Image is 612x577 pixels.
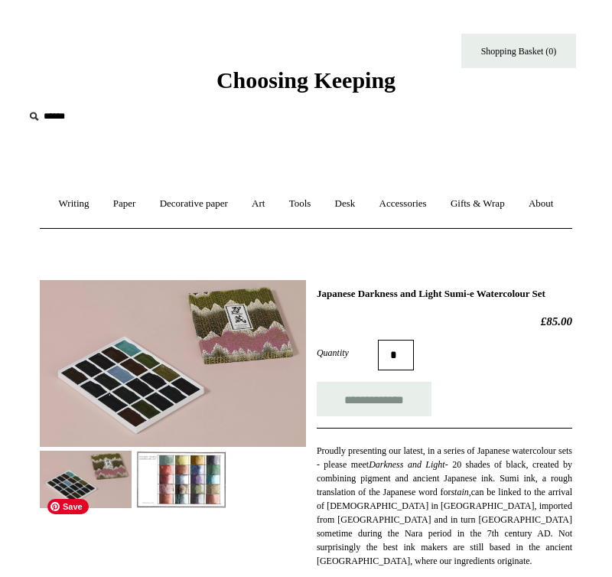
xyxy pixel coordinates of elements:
a: Paper [103,184,147,224]
a: Gifts & Wrap [440,184,516,224]
em: stain, [451,487,470,497]
a: Accessories [369,184,438,224]
a: Writing [48,184,100,224]
span: Choosing Keeping [216,67,396,93]
label: Quantity [317,346,378,360]
a: Decorative paper [149,184,239,224]
img: Japanese Darkness and Light Sumi-e Watercolour Set [40,280,306,448]
a: Desk [324,184,366,224]
span: Save [47,499,89,514]
h1: Japanese Darkness and Light Sumi-e Watercolour Set [317,288,572,300]
a: Shopping Basket (0) [461,34,576,68]
img: Japanese Darkness and Light Sumi-e Watercolour Set [135,451,227,508]
a: Choosing Keeping [216,80,396,90]
img: Japanese Darkness and Light Sumi-e Watercolour Set [40,451,132,508]
a: Art [241,184,275,224]
h2: £85.00 [317,315,572,328]
a: About [518,184,565,224]
em: Darkness and Light [369,459,445,470]
a: Tools [278,184,322,224]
